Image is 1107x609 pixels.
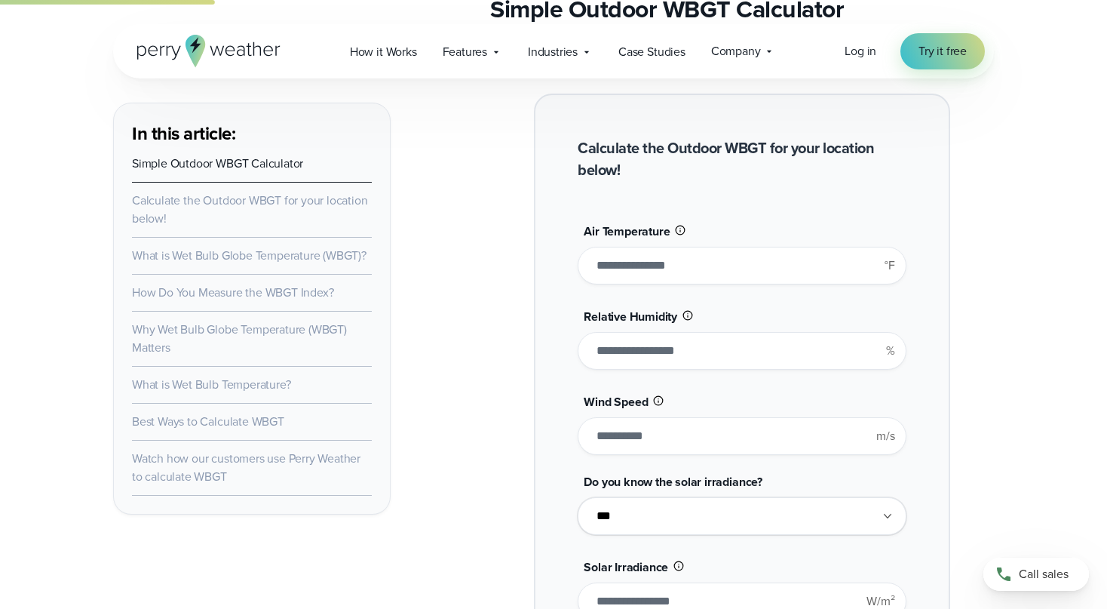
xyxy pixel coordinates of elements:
a: Call sales [983,558,1089,591]
span: Relative Humidity [584,308,677,325]
h3: In this article: [132,121,372,146]
span: How it Works [350,43,417,61]
a: What is Wet Bulb Globe Temperature (WBGT)? [132,247,366,264]
span: Call sales [1019,565,1069,583]
a: Case Studies [606,36,698,67]
a: Try it free [900,33,985,69]
span: Company [711,42,761,60]
a: Best Ways to Calculate WBGT [132,413,284,430]
span: Air Temperature [584,223,670,240]
span: Features [443,43,487,61]
span: Wind Speed [584,393,648,411]
span: Do you know the solar irradiance? [584,473,762,491]
a: Simple Outdoor WBGT Calculator [132,155,303,172]
a: What is Wet Bulb Temperature? [132,376,290,393]
span: Try it free [918,42,967,60]
span: Industries [528,43,578,61]
h2: Calculate the Outdoor WBGT for your location below! [578,137,906,181]
a: Why Wet Bulb Globe Temperature (WBGT) Matters [132,321,347,356]
span: Solar Irradiance [584,558,668,576]
a: Calculate the Outdoor WBGT for your location below! [132,192,367,227]
a: How it Works [337,36,430,67]
a: Watch how our customers use Perry Weather to calculate WBGT [132,450,360,485]
a: How Do You Measure the WBGT Index? [132,284,333,301]
a: Log in [845,42,876,60]
span: Case Studies [618,43,685,61]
